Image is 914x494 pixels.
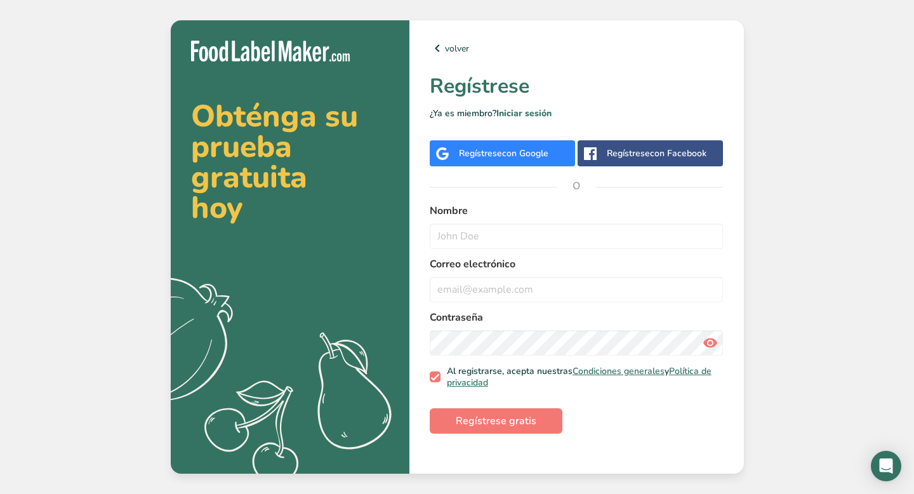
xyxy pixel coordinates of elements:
[447,365,712,389] a: Política de privacidad
[496,107,552,119] a: Iniciar sesión
[557,167,595,205] span: O
[650,147,706,159] span: con Facebook
[430,41,724,56] a: volver
[430,107,724,120] p: ¿Ya es miembro?
[191,101,389,223] h2: Obténga su prueba gratuita hoy
[502,147,548,159] span: con Google
[430,408,562,434] button: Regístrese gratis
[456,413,536,429] span: Regístrese gratis
[191,41,350,62] img: Food Label Maker
[430,71,724,102] h1: Regístrese
[459,147,548,160] div: Regístrese
[430,203,724,218] label: Nombre
[430,310,724,325] label: Contraseña
[430,257,724,272] label: Correo electrónico
[871,451,901,481] div: Open Intercom Messenger
[440,366,719,388] span: Al registrarse, acepta nuestras y
[607,147,706,160] div: Regístrese
[430,277,724,302] input: email@example.com
[573,365,665,377] a: Condiciones generales
[430,224,724,249] input: John Doe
